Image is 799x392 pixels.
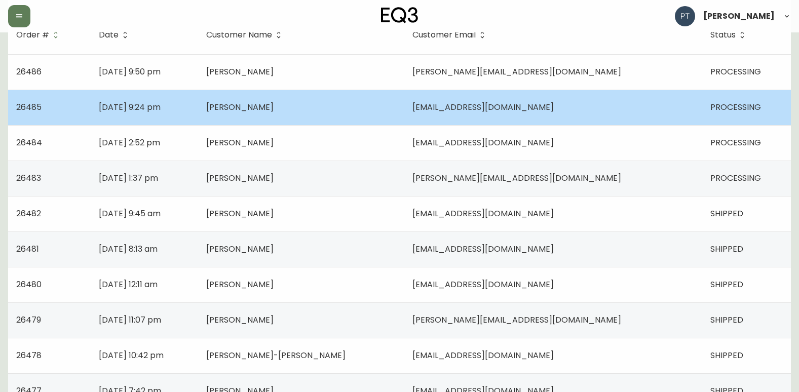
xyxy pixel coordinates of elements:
span: [EMAIL_ADDRESS][DOMAIN_NAME] [412,279,554,290]
span: [PERSON_NAME] [206,243,274,255]
span: [PERSON_NAME] [206,279,274,290]
span: [EMAIL_ADDRESS][DOMAIN_NAME] [412,101,554,113]
span: Customer Name [206,32,272,38]
span: 26484 [16,137,42,148]
span: [DATE] 9:50 pm [99,66,161,77]
span: [PERSON_NAME][EMAIL_ADDRESS][DOMAIN_NAME] [412,66,621,77]
span: 26483 [16,172,41,184]
span: 26482 [16,208,41,219]
span: [DATE] 9:24 pm [99,101,161,113]
span: [PERSON_NAME][EMAIL_ADDRESS][DOMAIN_NAME] [412,172,621,184]
span: 26486 [16,66,42,77]
span: [EMAIL_ADDRESS][DOMAIN_NAME] [412,349,554,361]
span: [DATE] 2:52 pm [99,137,160,148]
img: 986dcd8e1aab7847125929f325458823 [675,6,695,26]
span: 26480 [16,279,42,290]
span: [EMAIL_ADDRESS][DOMAIN_NAME] [412,137,554,148]
span: [PERSON_NAME] [206,314,274,326]
span: [PERSON_NAME] [206,172,274,184]
span: [DATE] 1:37 pm [99,172,158,184]
img: logo [381,7,418,23]
span: Order # [16,30,62,40]
span: [DATE] 12:11 am [99,279,158,290]
span: [PERSON_NAME] [206,208,274,219]
span: Status [710,32,736,38]
span: [PERSON_NAME] [206,66,274,77]
span: [DATE] 9:45 am [99,208,161,219]
span: [EMAIL_ADDRESS][DOMAIN_NAME] [412,243,554,255]
span: SHIPPED [710,279,743,290]
span: SHIPPED [710,314,743,326]
span: Order # [16,32,49,38]
span: PROCESSING [710,66,761,77]
span: PROCESSING [710,101,761,113]
span: Status [710,30,749,40]
span: 26478 [16,349,42,361]
span: PROCESSING [710,137,761,148]
span: Customer Email [412,30,489,40]
span: [PERSON_NAME]-[PERSON_NAME] [206,349,346,361]
span: [DATE] 10:42 pm [99,349,164,361]
span: [PERSON_NAME] [206,101,274,113]
span: [PERSON_NAME] [703,12,775,20]
span: Date [99,32,119,38]
span: 26485 [16,101,42,113]
span: [PERSON_NAME] [206,137,274,148]
span: SHIPPED [710,243,743,255]
span: Customer Name [206,30,285,40]
span: Customer Email [412,32,476,38]
span: 26481 [16,243,39,255]
span: [DATE] 11:07 pm [99,314,161,326]
span: [EMAIL_ADDRESS][DOMAIN_NAME] [412,208,554,219]
span: SHIPPED [710,208,743,219]
span: [PERSON_NAME][EMAIL_ADDRESS][DOMAIN_NAME] [412,314,621,326]
span: 26479 [16,314,41,326]
span: PROCESSING [710,172,761,184]
span: SHIPPED [710,349,743,361]
span: [DATE] 8:13 am [99,243,158,255]
span: Date [99,30,132,40]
